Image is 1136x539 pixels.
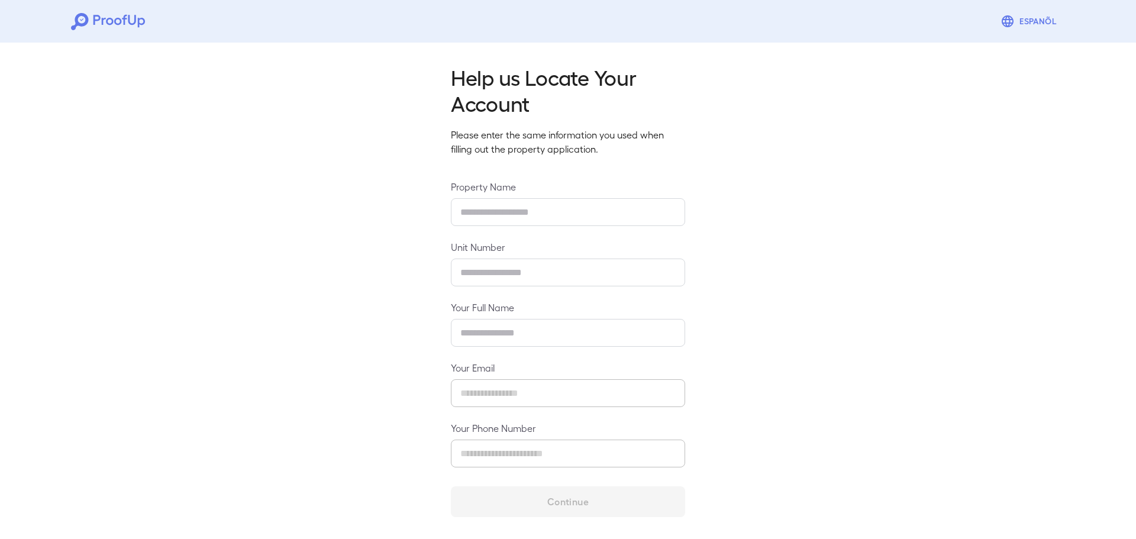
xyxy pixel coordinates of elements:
[451,301,685,314] label: Your Full Name
[996,9,1065,33] button: Espanõl
[451,421,685,435] label: Your Phone Number
[451,180,685,193] label: Property Name
[451,361,685,375] label: Your Email
[451,128,685,156] p: Please enter the same information you used when filling out the property application.
[451,240,685,254] label: Unit Number
[451,64,685,116] h2: Help us Locate Your Account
